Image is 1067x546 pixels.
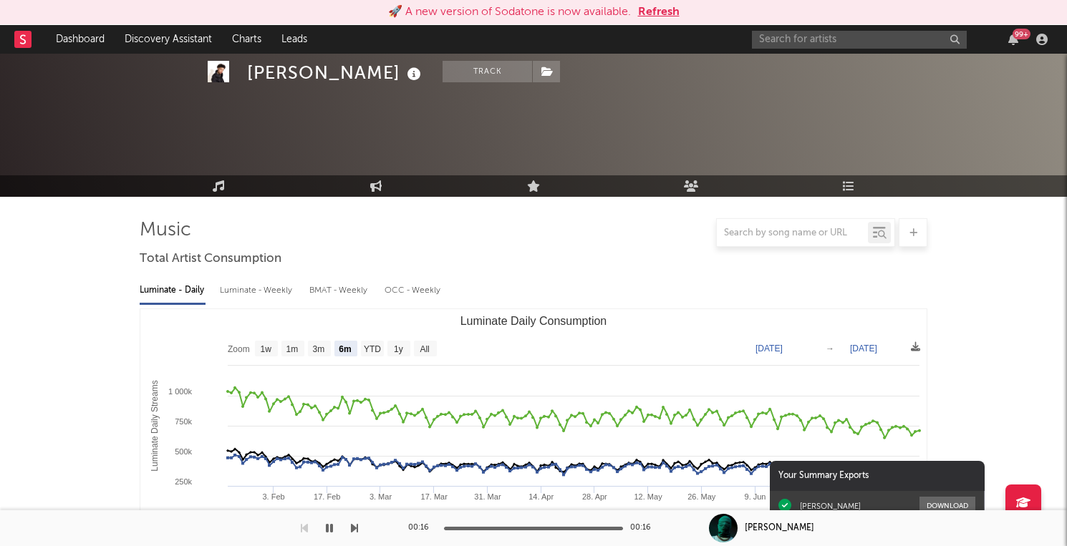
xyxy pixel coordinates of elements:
text: 3m [313,344,325,354]
text: → [826,343,834,354]
text: [DATE] [850,343,877,354]
div: 00:16 [630,520,659,537]
text: 250k [175,477,192,486]
text: Luminate Daily Consumption [460,315,607,327]
text: 500k [175,447,192,456]
input: Search by song name or URL [717,228,868,239]
text: 26. May [687,492,716,501]
span: Total Artist Consumption [140,250,281,268]
div: 00:16 [408,520,437,537]
button: 99+ [1008,34,1018,45]
div: Luminate - Daily [140,278,206,303]
a: Leads [271,25,317,54]
div: [PERSON_NAME] [745,522,814,535]
text: 31. Mar [474,492,501,501]
div: BMAT - Weekly [309,278,370,303]
text: 12. May [634,492,663,501]
text: 750k [175,417,192,426]
text: 17. Feb [314,492,340,501]
text: 1w [261,344,272,354]
text: YTD [364,344,381,354]
button: Download [919,497,975,515]
div: 99 + [1013,29,1030,39]
text: 1m [286,344,299,354]
div: Your Summary Exports [770,461,985,491]
button: Track [443,61,532,82]
a: Dashboard [46,25,115,54]
text: [DATE] [755,343,783,354]
a: Discovery Assistant [115,25,222,54]
text: 1y [394,344,403,354]
text: 28. Apr [582,492,607,501]
div: [PERSON_NAME] [800,501,861,511]
div: [PERSON_NAME] [247,61,425,84]
input: Search for artists [752,31,967,49]
button: Refresh [638,4,680,21]
text: Zoom [228,344,250,354]
text: 3. Mar [370,492,392,501]
text: 9. Jun [745,492,766,501]
text: Luminate Daily Streams [150,380,160,471]
text: 3. Feb [262,492,284,501]
div: OCC - Weekly [385,278,442,303]
text: 14. Apr [528,492,554,501]
text: 17. Mar [421,492,448,501]
text: 6m [339,344,351,354]
div: Luminate - Weekly [220,278,295,303]
a: Charts [222,25,271,54]
div: 🚀 A new version of Sodatone is now available. [388,4,631,21]
text: All [420,344,429,354]
text: 1 000k [168,387,193,396]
